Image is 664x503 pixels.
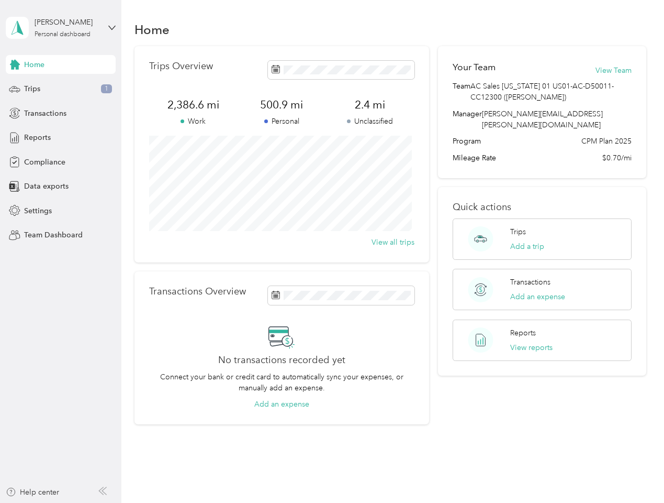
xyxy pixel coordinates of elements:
span: Home [24,59,44,70]
p: Connect your bank or credit card to automatically sync your expenses, or manually add an expense. [149,371,414,393]
span: 2,386.6 mi [149,97,238,112]
button: Add a trip [510,241,544,252]
span: $0.70/mi [602,152,632,163]
button: Add an expense [254,399,309,410]
span: CPM Plan 2025 [581,136,632,147]
span: Settings [24,205,52,216]
iframe: Everlance-gr Chat Button Frame [605,444,664,503]
span: 500.9 mi [238,97,326,112]
span: Team Dashboard [24,229,83,240]
span: Reports [24,132,51,143]
button: View Team [595,65,632,76]
button: Add an expense [510,291,565,302]
button: View reports [510,342,553,353]
span: 2.4 mi [326,97,414,112]
h2: No transactions recorded yet [218,355,345,366]
span: Trips [24,83,40,94]
span: 1 [101,84,112,94]
button: Help center [6,487,59,498]
span: [PERSON_NAME][EMAIL_ADDRESS][PERSON_NAME][DOMAIN_NAME] [482,110,603,129]
p: Work [149,116,238,127]
p: Transactions Overview [149,286,246,297]
span: AC Sales [US_STATE] 01 US01-AC-D50011-CC12300 ([PERSON_NAME]) [470,81,631,103]
p: Transactions [510,277,550,288]
div: Personal dashboard [35,31,91,38]
span: Manager [453,108,482,130]
p: Personal [238,116,326,127]
p: Trips [510,226,526,237]
span: Program [453,136,481,147]
span: Data exports [24,181,69,192]
span: Transactions [24,108,66,119]
h1: Home [134,24,170,35]
span: Mileage Rate [453,152,496,163]
p: Trips Overview [149,61,213,72]
span: Compliance [24,157,65,168]
p: Quick actions [453,202,631,213]
div: [PERSON_NAME] [35,17,100,28]
span: Team [453,81,470,103]
button: View all trips [372,237,414,248]
h2: Your Team [453,61,496,74]
p: Reports [510,327,536,338]
p: Unclassified [326,116,414,127]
